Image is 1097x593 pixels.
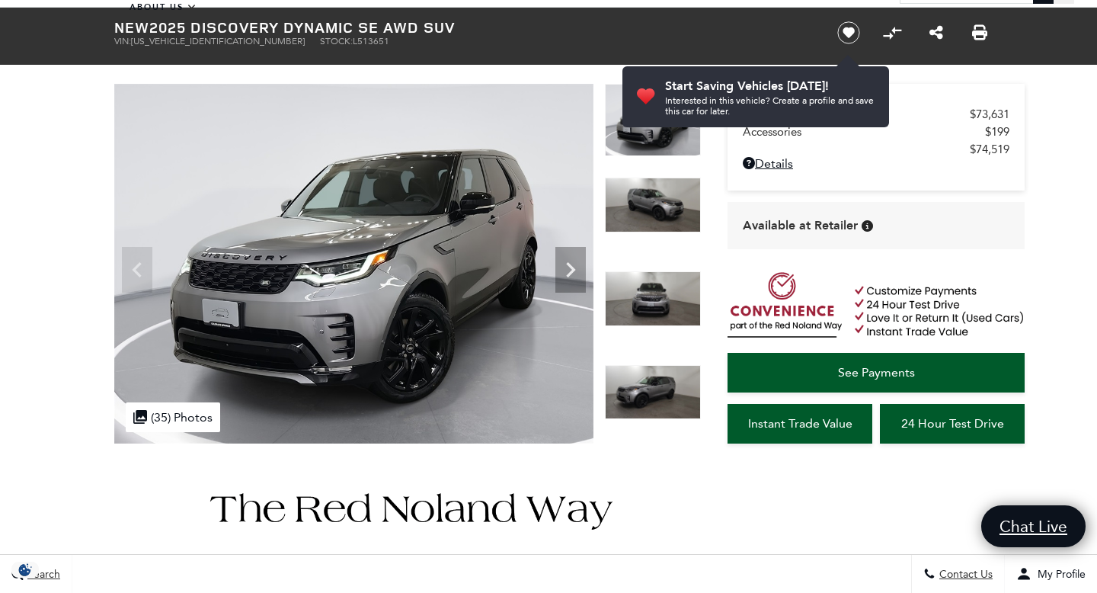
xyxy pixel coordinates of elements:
[743,217,858,234] span: Available at Retailer
[728,404,872,444] a: Instant Trade Value
[743,156,1009,171] a: Details
[832,21,865,45] button: Save vehicle
[605,365,701,420] img: New 2025 Eiger Grey Land Rover Dynamic SE image 4
[970,107,1009,121] span: $73,631
[114,36,131,46] span: VIN:
[838,365,915,380] span: See Payments
[605,84,701,156] img: New 2025 Eiger Grey Land Rover Dynamic SE image 1
[1005,555,1097,593] button: Open user profile menu
[743,143,1009,156] a: $74,519
[743,107,970,121] span: MSRP
[935,568,993,581] span: Contact Us
[8,562,43,578] img: Opt-Out Icon
[743,107,1009,121] a: MSRP $73,631
[881,21,904,44] button: Compare Vehicle
[8,562,43,578] section: Click to Open Cookie Consent Modal
[743,125,1009,139] a: Accessories $199
[972,24,987,42] a: Print this New 2025 Discovery Dynamic SE AWD SUV
[985,125,1009,139] span: $199
[728,353,1025,393] a: See Payments
[131,36,305,46] span: [US_VEHICLE_IDENTIFICATION_NUMBER]
[353,36,389,46] span: L513651
[126,402,220,432] div: (35) Photos
[320,36,353,46] span: Stock:
[970,143,1009,156] span: $74,519
[555,247,586,293] div: Next
[114,17,149,37] strong: New
[743,125,985,139] span: Accessories
[981,505,1086,547] a: Chat Live
[880,404,1025,444] a: 24 Hour Test Drive
[992,516,1075,537] span: Chat Live
[114,84,593,444] img: New 2025 Eiger Grey Land Rover Dynamic SE image 1
[929,24,943,42] a: Share this New 2025 Discovery Dynamic SE AWD SUV
[605,178,701,232] img: New 2025 Eiger Grey Land Rover Dynamic SE image 2
[862,220,873,232] div: Vehicle is in stock and ready for immediate delivery. Due to demand, availability is subject to c...
[114,19,811,36] h1: 2025 Discovery Dynamic SE AWD SUV
[901,416,1004,431] span: 24 Hour Test Drive
[1031,568,1086,581] span: My Profile
[748,416,852,431] span: Instant Trade Value
[605,271,701,326] img: New 2025 Eiger Grey Land Rover Dynamic SE image 3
